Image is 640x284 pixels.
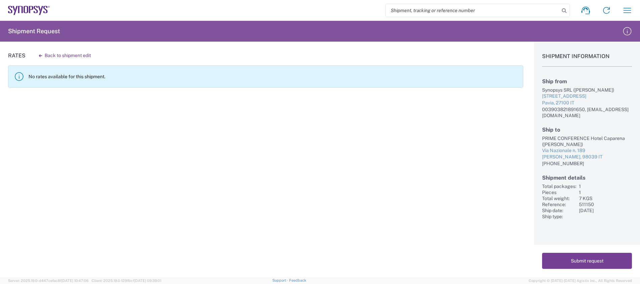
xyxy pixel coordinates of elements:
[579,189,632,195] div: 1
[542,253,632,269] button: Submit request
[542,183,576,189] div: Total packages:
[8,27,60,35] h2: Shipment Request
[61,279,89,283] span: [DATE] 10:47:06
[542,147,632,154] div: Via Nazionale n. 189
[542,135,632,147] div: PRIME CONFERENCE Hotel Caparena ([PERSON_NAME])
[542,189,576,195] div: Pieces
[542,106,632,119] div: 003903821891650, [EMAIL_ADDRESS][DOMAIN_NAME]
[579,183,632,189] div: 1
[542,93,632,100] div: [STREET_ADDRESS]
[8,52,25,59] h1: Rates
[542,214,576,220] div: Ship type:
[542,195,576,201] div: Total weight:
[542,201,576,207] div: Reference:
[272,278,289,282] a: Support
[542,154,632,160] div: [PERSON_NAME], 98039 IT
[542,87,632,93] div: Synopsys SRL ([PERSON_NAME])
[529,278,632,284] span: Copyright © [DATE]-[DATE] Agistix Inc., All Rights Reserved
[92,279,161,283] span: Client: 2025.19.0-129fbcf
[542,147,632,160] a: Via Nazionale n. 189[PERSON_NAME], 98039 IT
[542,53,632,67] h1: Shipment Information
[579,201,632,207] div: 511150
[542,207,576,214] div: Ship date:
[386,4,559,17] input: Shipment, tracking or reference number
[579,195,632,201] div: 7 KGS
[579,207,632,214] div: [DATE]
[8,279,89,283] span: Server: 2025.19.0-d447cefac8f
[542,93,632,106] a: [STREET_ADDRESS]Pavia, 27100 IT
[542,160,632,167] div: [PHONE_NUMBER]
[34,50,96,61] button: Back to shipment edit
[542,127,632,133] h2: Ship to
[542,78,632,85] h2: Ship from
[542,100,632,106] div: Pavia, 27100 IT
[542,175,632,181] h2: Shipment details
[29,74,518,80] p: No rates available for this shipment.
[134,279,161,283] span: [DATE] 09:39:01
[289,278,306,282] a: Feedback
